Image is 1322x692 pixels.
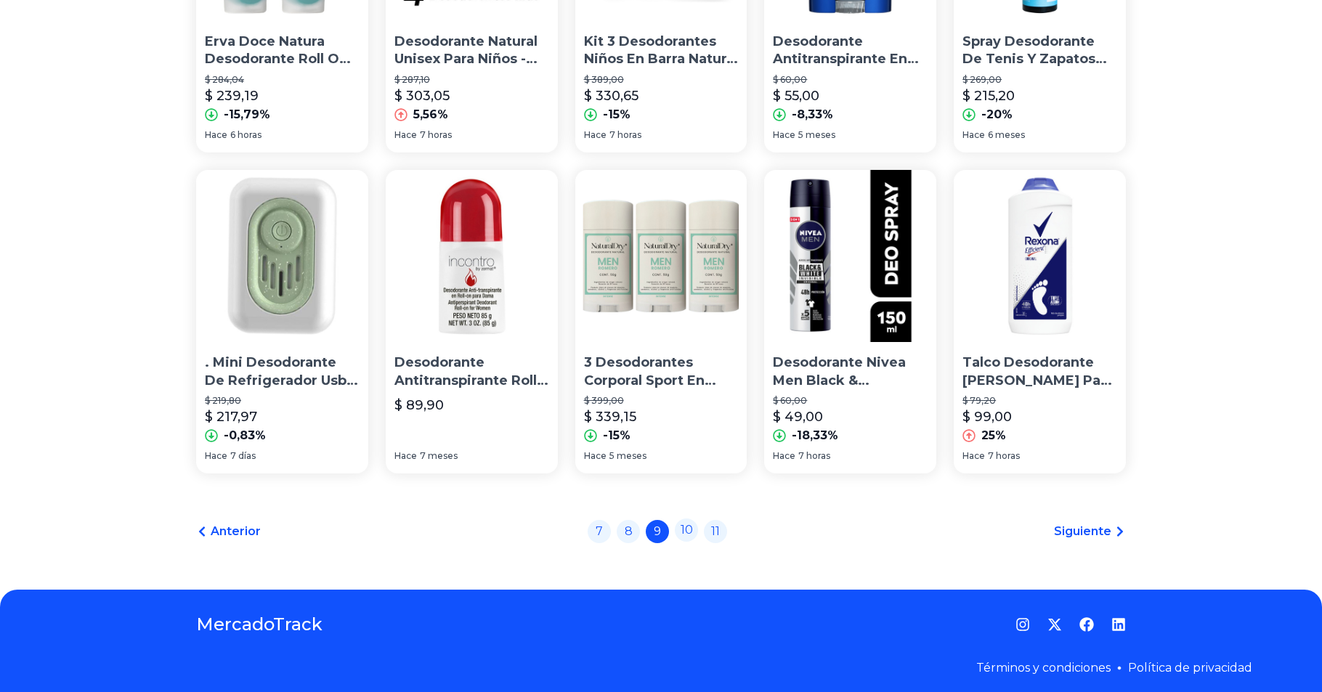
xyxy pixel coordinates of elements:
[1047,617,1062,632] a: Twitter
[962,86,1015,106] p: $ 215,20
[988,129,1025,141] span: 6 meses
[394,129,417,141] span: Hace
[773,395,928,407] p: $ 60,00
[224,427,266,444] p: -0,83%
[205,407,257,427] p: $ 217,97
[394,86,450,106] p: $ 303,05
[704,520,727,543] a: 11
[764,170,936,473] a: Desodorante Nivea Men Black & White Invisible Power Original Antimanchas De 150 MlDesodorante Niv...
[962,129,985,141] span: Hace
[575,170,747,473] a: 3 Desodorantes Corporal Sport En Barra Naturaldry 50g Fragancia Romero3 Desodorantes Corporal Spo...
[1128,661,1252,675] a: Política de privacidad
[584,74,739,86] p: $ 389,00
[205,74,360,86] p: $ 284,04
[584,395,739,407] p: $ 399,00
[773,129,795,141] span: Hace
[981,106,1013,123] p: -20%
[394,354,549,390] p: Desodorante Antitranspirante Roll On Incontro [PERSON_NAME]
[764,170,936,342] img: Desodorante Nivea Men Black & White Invisible Power Original Antimanchas De 150 Ml
[584,354,739,390] p: 3 Desodorantes Corporal Sport En Barra Naturaldry 50g [PERSON_NAME]
[962,74,1117,86] p: $ 269,00
[962,354,1117,390] p: Talco Desodorante [PERSON_NAME] Para Pies Efficient Original 24h
[792,427,838,444] p: -18,33%
[205,33,360,69] p: Erva Doce Natura Desodorante Roll On Y Crema Kit De 2 Piezas
[420,450,458,462] span: 7 meses
[413,106,448,123] p: 5,56%
[798,129,835,141] span: 5 meses
[773,74,928,86] p: $ 60,00
[1015,617,1030,632] a: Instagram
[394,33,549,69] p: Desodorante Natural Unisex Para Niños - Kids 4 Roll On 60 Ml
[224,106,270,123] p: -15,79%
[205,129,227,141] span: Hace
[230,129,261,141] span: 6 horas
[205,354,360,390] p: . Mini Desodorante De Refrigerador Usb, Eliminador De Verde
[773,86,819,106] p: $ 55,00
[981,427,1006,444] p: 25%
[773,407,823,427] p: $ 49,00
[962,33,1117,69] p: Spray Desodorante De Tenis Y Zapatos 150ml Shoozas
[196,613,323,636] a: MercadoTrack
[976,661,1111,675] a: Términos y condiciones
[988,450,1020,462] span: 7 horas
[962,407,1012,427] p: $ 99,00
[609,450,646,462] span: 5 meses
[798,450,830,462] span: 7 horas
[617,520,640,543] a: 8
[196,523,261,540] a: Anterior
[1054,523,1126,540] a: Siguiente
[603,427,630,444] p: -15%
[584,450,607,462] span: Hace
[675,518,698,542] a: 10
[792,106,833,123] p: -8,33%
[1111,617,1126,632] a: LinkedIn
[584,407,636,427] p: $ 339,15
[205,395,360,407] p: $ 219,80
[205,450,227,462] span: Hace
[962,395,1117,407] p: $ 79,20
[394,395,444,415] p: $ 89,90
[394,74,549,86] p: $ 287,10
[588,520,611,543] a: 7
[584,129,607,141] span: Hace
[962,450,985,462] span: Hace
[584,86,638,106] p: $ 330,65
[773,33,928,69] p: Desodorante Antitranspirante En Gel Men Speed Stick Adn 85 G
[575,170,747,342] img: 3 Desodorantes Corporal Sport En Barra Naturaldry 50g Fragancia Romero
[954,170,1126,473] a: Talco Desodorante Rexona Para Pies Efficient Original 24hTalco Desodorante [PERSON_NAME] Para Pie...
[205,86,259,106] p: $ 239,19
[954,170,1126,342] img: Talco Desodorante Rexona Para Pies Efficient Original 24h
[609,129,641,141] span: 7 horas
[211,523,261,540] span: Anterior
[603,106,630,123] p: -15%
[230,450,256,462] span: 7 días
[1054,523,1111,540] span: Siguiente
[584,33,739,69] p: Kit 3 Desodorantes Niños En Barra Natural Sin Bicarbona - Naranja - 100% Natural
[196,170,368,473] a: . Mini Desodorante De Refrigerador Usb, Eliminador De Verde. Mini Desodorante De Refrigerador Usb...
[394,450,417,462] span: Hace
[773,354,928,390] p: Desodorante Nivea Men Black & [PERSON_NAME] Invisible Power Original Antimanchas De 150 Ml
[386,170,558,473] a: Desodorante Antitranspirante Roll On Incontro EllaDesodorante Antitranspirante Roll On Incontro [...
[1079,617,1094,632] a: Facebook
[773,450,795,462] span: Hace
[420,129,452,141] span: 7 horas
[386,170,558,342] img: Desodorante Antitranspirante Roll On Incontro Ella
[196,170,368,342] img: . Mini Desodorante De Refrigerador Usb, Eliminador De Verde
